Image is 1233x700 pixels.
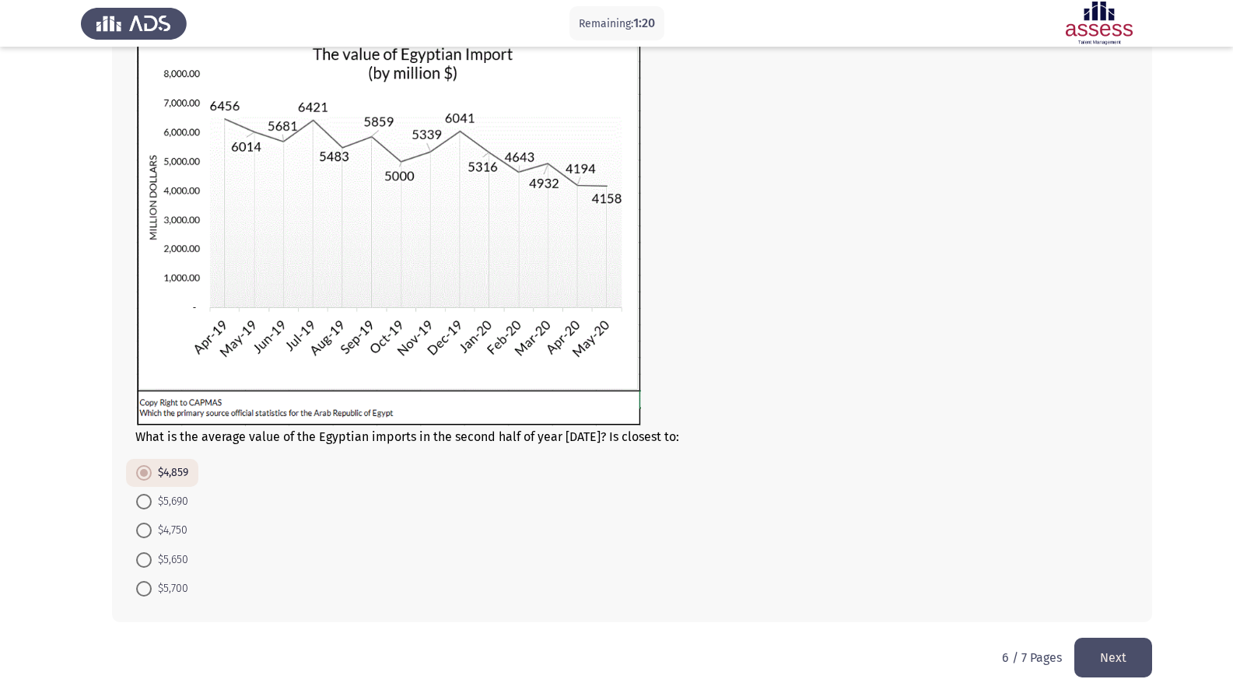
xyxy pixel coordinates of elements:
[633,16,655,30] span: 1:20
[81,2,187,45] img: Assess Talent Management logo
[152,521,187,540] span: $4,750
[1074,638,1152,677] button: load next page
[1002,650,1062,665] p: 6 / 7 Pages
[135,26,641,426] img: RU5fUk5DXzE5LnBuZzE2OTEzMTIxMTE0ODc=.png
[135,26,1129,444] div: What is the average value of the Egyptian imports in the second half of year [DATE]? Is closest to:
[152,464,188,482] span: $4,859
[152,492,188,511] span: $5,690
[579,14,655,33] p: Remaining:
[1046,2,1152,45] img: Assessment logo of Assessment En (Focus & 16PD)
[152,579,188,598] span: $5,700
[152,551,188,569] span: $5,650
